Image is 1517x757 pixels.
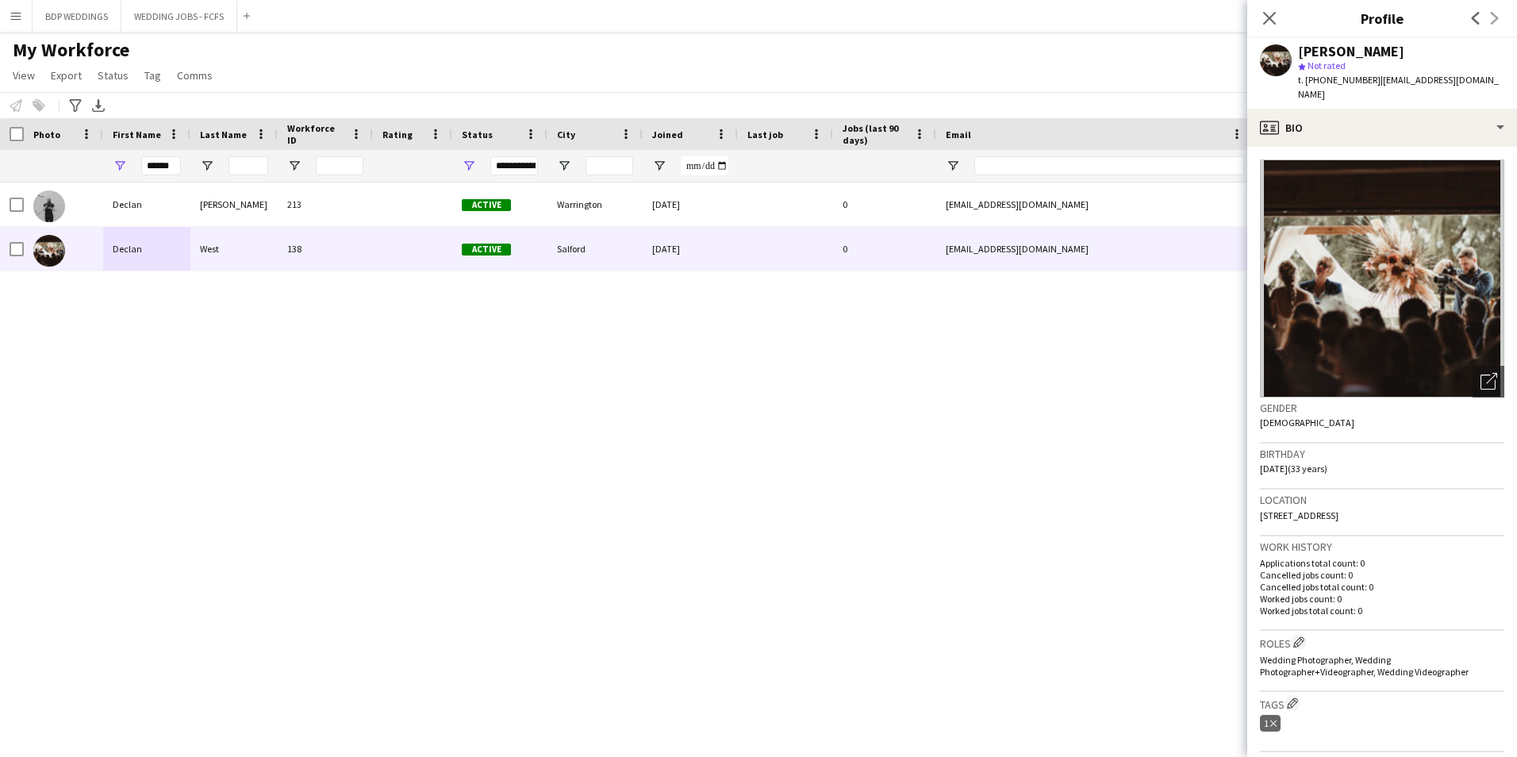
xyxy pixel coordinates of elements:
a: Tag [138,65,167,86]
input: First Name Filter Input [141,156,181,175]
span: [STREET_ADDRESS] [1260,509,1338,521]
button: Open Filter Menu [946,159,960,173]
input: Joined Filter Input [681,156,728,175]
h3: Tags [1260,695,1504,712]
span: Active [462,244,511,256]
span: Not rated [1308,60,1346,71]
a: Status [91,65,135,86]
input: Workforce ID Filter Input [316,156,363,175]
span: [DATE] (33 years) [1260,463,1327,475]
a: Comms [171,65,219,86]
img: Declan Cadman [33,190,65,222]
button: BDP WEDDINGS [33,1,121,32]
span: View [13,68,35,83]
h3: Location [1260,493,1504,507]
div: [EMAIL_ADDRESS][DOMAIN_NAME] [936,227,1254,271]
div: 0 [833,227,936,271]
span: Last Name [200,129,247,140]
h3: Roles [1260,634,1504,651]
span: Status [462,129,493,140]
span: First Name [113,129,161,140]
div: Warrington [547,183,643,226]
h3: Profile [1247,8,1517,29]
a: Export [44,65,88,86]
span: Joined [652,129,683,140]
span: Active [462,199,511,211]
span: Wedding Photographer, Wedding Photographer+Videographer, Wedding Videographer [1260,654,1469,678]
span: Rating [382,129,413,140]
input: Last Name Filter Input [229,156,268,175]
div: Declan [103,227,190,271]
app-action-btn: Export XLSX [89,96,108,115]
input: Email Filter Input [974,156,1244,175]
button: Open Filter Menu [652,159,666,173]
div: Open photos pop-in [1473,366,1504,398]
button: Open Filter Menu [200,159,214,173]
button: WEDDING JOBS - FCFS [121,1,237,32]
input: City Filter Input [586,156,633,175]
div: 1 [1260,715,1281,732]
div: [PERSON_NAME] [190,183,278,226]
div: [PERSON_NAME] [1298,44,1404,59]
span: Tag [144,68,161,83]
span: Workforce ID [287,122,344,146]
span: City [557,129,575,140]
span: Photo [33,129,60,140]
span: Status [98,68,129,83]
span: Comms [177,68,213,83]
span: My Workforce [13,38,129,62]
a: View [6,65,41,86]
h3: Gender [1260,401,1504,415]
div: 138 [278,227,373,271]
div: [DATE] [643,227,738,271]
div: West [190,227,278,271]
h3: Birthday [1260,447,1504,461]
p: Worked jobs total count: 0 [1260,605,1504,617]
div: Declan [103,183,190,226]
span: Export [51,68,82,83]
span: | [EMAIL_ADDRESS][DOMAIN_NAME] [1298,74,1499,100]
button: Open Filter Menu [557,159,571,173]
p: Cancelled jobs count: 0 [1260,569,1504,581]
span: Jobs (last 90 days) [843,122,908,146]
div: Bio [1247,109,1517,147]
img: Crew avatar or photo [1260,159,1504,398]
button: Open Filter Menu [287,159,301,173]
div: [EMAIL_ADDRESS][DOMAIN_NAME] [936,183,1254,226]
div: [DATE] [643,183,738,226]
div: Salford [547,227,643,271]
span: Last job [747,129,783,140]
app-action-btn: Advanced filters [66,96,85,115]
div: 213 [278,183,373,226]
span: [DEMOGRAPHIC_DATA] [1260,417,1354,428]
p: Applications total count: 0 [1260,557,1504,569]
p: Cancelled jobs total count: 0 [1260,581,1504,593]
img: Declan West [33,235,65,267]
button: Open Filter Menu [462,159,476,173]
span: t. [PHONE_NUMBER] [1298,74,1381,86]
h3: Work history [1260,540,1504,554]
div: 0 [833,183,936,226]
span: Email [946,129,971,140]
p: Worked jobs count: 0 [1260,593,1504,605]
button: Open Filter Menu [113,159,127,173]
